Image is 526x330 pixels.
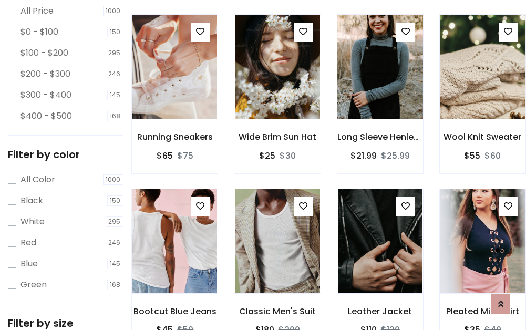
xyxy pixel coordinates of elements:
[484,150,501,162] del: $60
[132,306,218,316] h6: Bootcut Blue Jeans
[20,194,43,207] label: Black
[103,174,124,185] span: 1000
[20,89,71,101] label: $300 - $400
[440,306,525,316] h6: Pleated Midi Skirt
[106,216,124,227] span: 295
[107,195,124,206] span: 150
[20,257,38,270] label: Blue
[8,148,123,161] h5: Filter by color
[234,132,320,142] h6: Wide Brim Sun Hat
[337,306,423,316] h6: Leather Jacket
[259,151,275,161] h6: $25
[107,259,124,269] span: 145
[107,111,124,121] span: 168
[20,47,68,59] label: $100 - $200
[106,238,124,248] span: 246
[350,151,377,161] h6: $21.99
[106,69,124,79] span: 246
[107,90,124,100] span: 145
[20,236,36,249] label: Red
[107,280,124,290] span: 168
[20,5,54,17] label: All Price
[157,151,173,161] h6: $65
[20,110,72,122] label: $400 - $500
[20,173,55,186] label: All Color
[106,48,124,58] span: 295
[440,132,525,142] h6: Wool Knit Sweater
[132,132,218,142] h6: Running Sneakers
[8,317,123,329] h5: Filter by size
[103,6,124,16] span: 1000
[20,215,45,228] label: White
[20,68,70,80] label: $200 - $300
[177,150,193,162] del: $75
[107,27,124,37] span: 150
[20,26,58,38] label: $0 - $100
[234,306,320,316] h6: Classic Men's Suit
[464,151,480,161] h6: $55
[337,132,423,142] h6: Long Sleeve Henley T-Shirt
[381,150,410,162] del: $25.99
[280,150,296,162] del: $30
[20,279,47,291] label: Green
